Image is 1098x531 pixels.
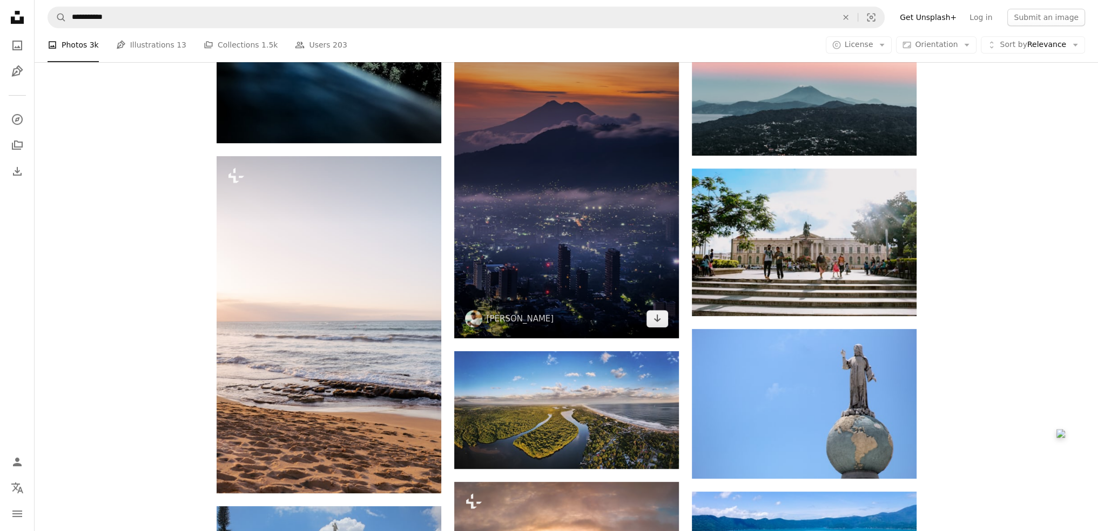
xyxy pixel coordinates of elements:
a: Collections 1.5k [204,28,278,63]
a: green trees near body of water under blue sky during daytime [454,405,679,414]
button: License [826,37,892,54]
a: [PERSON_NAME] [487,313,554,324]
span: Orientation [915,41,958,49]
a: Download History [6,160,28,182]
button: Menu [6,503,28,525]
span: Sort by [1000,41,1027,49]
a: Log in / Sign up [6,451,28,473]
a: a person walking on a beach carrying a surfboard [217,319,441,329]
a: Get Unsplash+ [893,9,963,26]
a: Photos [6,35,28,56]
a: a statue of a person on top of a building [692,399,917,408]
a: a view of a city with a mountain in the background [454,164,679,174]
img: aerial view of trees near body of water [692,6,917,156]
button: Orientation [896,37,976,54]
span: 203 [333,39,347,51]
a: Log in [963,9,999,26]
button: Sort byRelevance [981,37,1085,54]
a: Home — Unsplash [6,6,28,30]
img: Go to Ricky Mejia's profile [465,310,482,327]
a: Explore [6,109,28,130]
a: aerial view of trees near body of water [692,76,917,85]
button: Clear [834,7,858,28]
img: green trees near body of water under blue sky during daytime [454,351,679,469]
a: Illustrations [6,61,28,82]
span: 1.5k [261,39,278,51]
span: 13 [177,39,186,51]
button: Search Unsplash [48,7,66,28]
a: people walking on pedestrian lane during daytime [692,237,917,247]
button: Language [6,477,28,499]
button: Submit an image [1007,9,1085,26]
a: Download [646,310,668,327]
img: a view of a city with a mountain in the background [454,1,679,338]
a: Illustrations 13 [116,28,186,63]
img: a person walking on a beach carrying a surfboard [217,156,441,493]
button: Visual search [858,7,884,28]
a: Collections [6,135,28,156]
img: people walking on pedestrian lane during daytime [692,169,917,316]
img: a statue of a person on top of a building [692,329,917,479]
span: License [845,41,873,49]
span: Relevance [1000,40,1066,51]
a: Users 203 [295,28,347,63]
form: Find visuals sitewide [48,6,885,28]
